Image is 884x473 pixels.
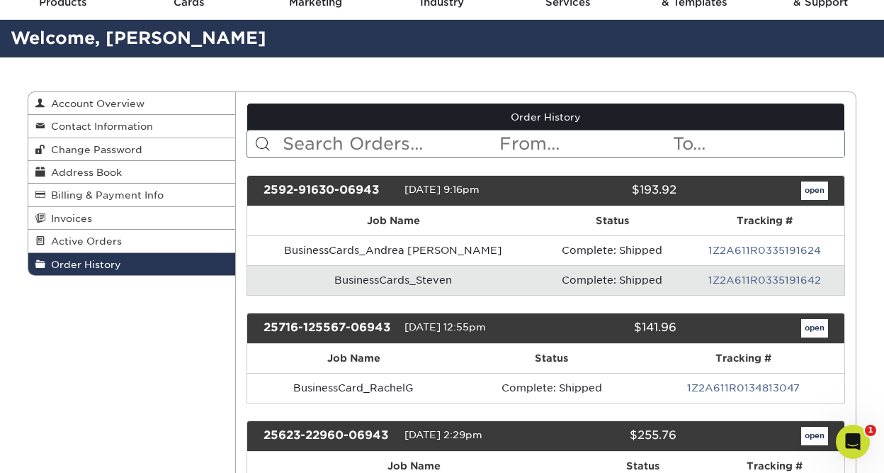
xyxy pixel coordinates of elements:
a: Billing & Payment Info [28,184,235,206]
span: Address Book [45,167,122,178]
div: $255.76 [535,427,686,445]
td: BusinessCard_RachelG [247,373,461,403]
a: 1Z2A611R0335191624 [708,245,821,256]
span: Invoices [45,213,92,224]
td: BusinessCards_Steven [247,265,540,295]
span: 1 [865,425,876,436]
td: Complete: Shipped [540,235,684,265]
div: 25623-22960-06943 [253,427,404,445]
input: From... [498,130,671,157]
input: Search Orders... [281,130,499,157]
span: Change Password [45,144,142,155]
th: Status [540,206,684,235]
a: Change Password [28,138,235,161]
a: Active Orders [28,230,235,252]
span: Order History [45,259,121,270]
th: Tracking # [684,206,844,235]
iframe: Google Customer Reviews [4,430,120,468]
span: Active Orders [45,235,122,247]
a: open [801,182,828,200]
div: 2592-91630-06943 [253,182,404,200]
input: To... [671,130,844,157]
span: Account Overview [45,98,144,109]
th: Job Name [247,344,461,373]
th: Job Name [247,206,540,235]
th: Status [460,344,642,373]
span: [DATE] 12:55pm [404,321,486,333]
a: Account Overview [28,92,235,115]
div: $193.92 [535,182,686,200]
td: Complete: Shipped [540,265,684,295]
span: [DATE] 2:29pm [404,429,482,440]
th: Tracking # [643,344,844,373]
a: Order History [247,104,845,130]
div: $141.96 [535,319,686,338]
a: open [801,319,828,338]
a: Order History [28,253,235,275]
iframe: Intercom live chat [836,425,870,459]
td: BusinessCards_Andrea [PERSON_NAME] [247,235,540,265]
span: [DATE] 9:16pm [404,184,480,195]
a: 1Z2A611R0134813047 [687,382,800,394]
a: 1Z2A611R0335191642 [708,274,821,286]
a: Address Book [28,161,235,184]
td: Complete: Shipped [460,373,642,403]
div: 25716-125567-06943 [253,319,404,338]
a: Invoices [28,207,235,230]
span: Billing & Payment Info [45,189,164,201]
a: open [801,427,828,445]
a: Contact Information [28,115,235,138]
span: Contact Information [45,121,153,132]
